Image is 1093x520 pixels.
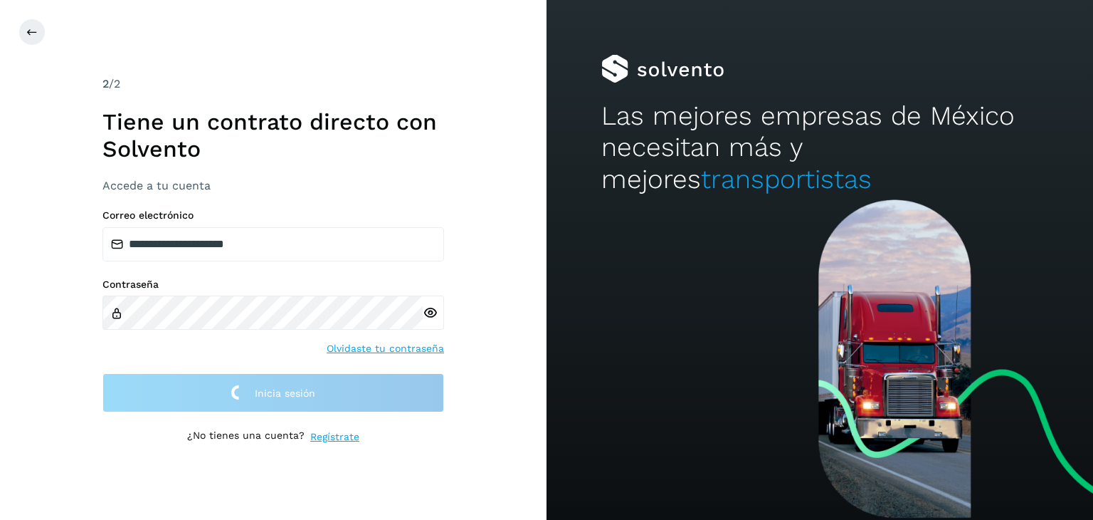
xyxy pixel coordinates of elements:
span: Inicia sesión [255,388,315,398]
span: 2 [102,77,109,90]
button: Inicia sesión [102,373,444,412]
a: Regístrate [310,430,359,444]
h2: Las mejores empresas de México necesitan más y mejores [601,100,1038,195]
label: Correo electrónico [102,209,444,222]
h1: Tiene un contrato directo con Solvento [102,108,444,163]
label: Contraseña [102,279,444,291]
span: transportistas [701,164,872,194]
h3: Accede a tu cuenta [102,179,444,192]
a: Olvidaste tu contraseña [327,341,444,356]
p: ¿No tienes una cuenta? [187,430,305,444]
div: /2 [102,76,444,93]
